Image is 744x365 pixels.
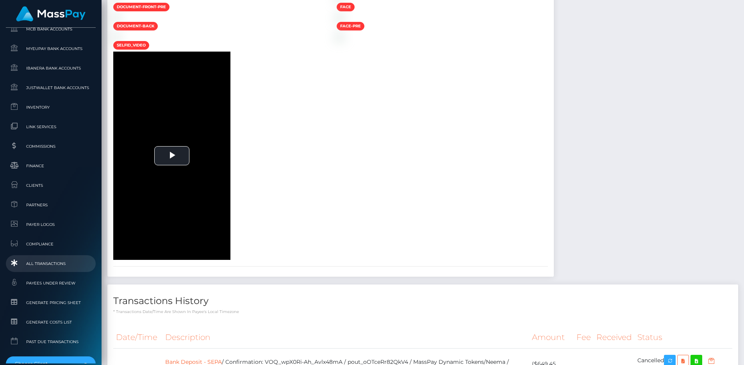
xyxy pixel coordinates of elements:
span: MCB Bank Accounts [9,25,93,34]
a: Payees under Review [6,275,96,292]
span: All Transactions [9,259,93,268]
span: Compliance [9,240,93,249]
a: Inventory [6,99,96,116]
span: Inventory [9,103,93,112]
span: Payer Logos [9,220,93,229]
span: Generate Pricing Sheet [9,298,93,307]
a: Link Services [6,118,96,135]
img: MassPay Logo [16,6,86,21]
p: * Transactions date/time are shown in payee's local timezone [113,309,732,315]
a: Generate Costs List [6,314,96,331]
h4: Transactions History [113,294,732,308]
span: Clients [9,181,93,190]
span: selfid_video [113,41,149,50]
a: Commissions [6,138,96,155]
span: Link Services [9,122,93,131]
th: Received [594,327,635,348]
span: face [337,3,355,11]
a: MCB Bank Accounts [6,21,96,38]
a: Ibanera Bank Accounts [6,60,96,77]
a: Compliance [6,236,96,252]
div: Video Player [113,52,230,260]
img: e02c2a5d-6340-40ac-a67e-ad049760aead [113,14,120,21]
a: All Transactions [6,255,96,272]
a: MyEUPay Bank Accounts [6,40,96,57]
img: 1e545ca0-b18d-4cb6-aa27-366d5c0538ec [113,34,120,40]
span: document-front-pre [113,3,169,11]
th: Date/Time [113,327,162,348]
span: face-pre [337,22,364,30]
img: f3257d14-ba4d-4fe5-b3ab-fbca20a22f9c [337,34,343,40]
th: Description [162,327,529,348]
a: Past Due Transactions [6,333,96,350]
span: Generate Costs List [9,318,93,327]
span: Partners [9,200,93,209]
a: JustWallet Bank Accounts [6,79,96,96]
a: Generate Pricing Sheet [6,294,96,311]
span: Ibanera Bank Accounts [9,64,93,73]
img: 033a5166-070c-4f21-bdd1-6cf50d116037 [337,14,343,21]
th: Status [635,327,732,348]
span: JustWallet Bank Accounts [9,83,93,92]
a: Partners [6,197,96,213]
span: MyEUPay Bank Accounts [9,44,93,53]
button: Play Video [154,146,189,165]
a: Clients [6,177,96,194]
a: Payer Logos [6,216,96,233]
span: document-back [113,22,158,30]
span: Past Due Transactions [9,337,93,346]
th: Amount [529,327,574,348]
span: Commissions [9,142,93,151]
span: Finance [9,161,93,170]
a: Finance [6,157,96,174]
span: Payees under Review [9,279,93,288]
th: Fee [574,327,594,348]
